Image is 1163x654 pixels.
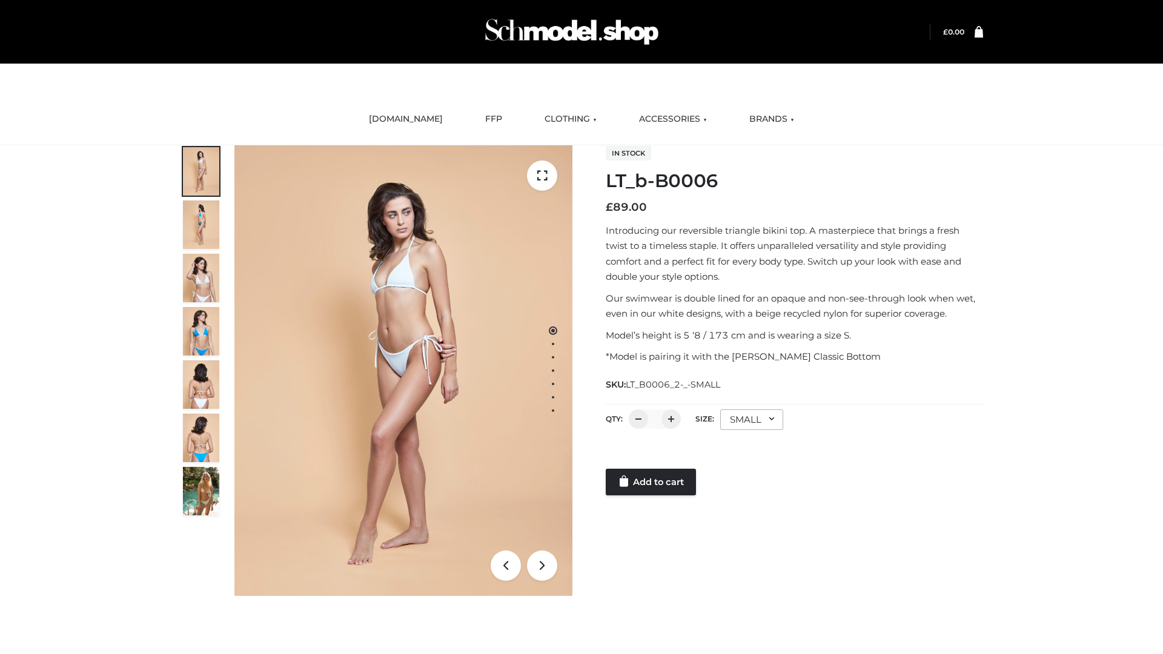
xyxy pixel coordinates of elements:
[183,200,219,249] img: ArielClassicBikiniTop_CloudNine_AzureSky_OW114ECO_2-scaled.jpg
[606,200,613,214] span: £
[606,200,647,214] bdi: 89.00
[943,27,964,36] a: £0.00
[943,27,964,36] bdi: 0.00
[183,467,219,515] img: Arieltop_CloudNine_AzureSky2.jpg
[606,414,623,423] label: QTY:
[481,8,663,56] img: Schmodel Admin 964
[360,106,452,133] a: [DOMAIN_NAME]
[606,223,983,285] p: Introducing our reversible triangle bikini top. A masterpiece that brings a fresh twist to a time...
[476,106,511,133] a: FFP
[183,307,219,355] img: ArielClassicBikiniTop_CloudNine_AzureSky_OW114ECO_4-scaled.jpg
[606,328,983,343] p: Model’s height is 5 ‘8 / 173 cm and is wearing a size S.
[695,414,714,423] label: Size:
[606,146,651,160] span: In stock
[720,409,783,430] div: SMALL
[183,414,219,462] img: ArielClassicBikiniTop_CloudNine_AzureSky_OW114ECO_8-scaled.jpg
[183,360,219,409] img: ArielClassicBikiniTop_CloudNine_AzureSky_OW114ECO_7-scaled.jpg
[183,147,219,196] img: ArielClassicBikiniTop_CloudNine_AzureSky_OW114ECO_1-scaled.jpg
[183,254,219,302] img: ArielClassicBikiniTop_CloudNine_AzureSky_OW114ECO_3-scaled.jpg
[740,106,803,133] a: BRANDS
[606,349,983,365] p: *Model is pairing it with the [PERSON_NAME] Classic Bottom
[606,469,696,495] a: Add to cart
[943,27,948,36] span: £
[234,145,572,596] img: ArielClassicBikiniTop_CloudNine_AzureSky_OW114ECO_1
[630,106,716,133] a: ACCESSORIES
[606,377,721,392] span: SKU:
[606,291,983,322] p: Our swimwear is double lined for an opaque and non-see-through look when wet, even in our white d...
[626,379,720,390] span: LT_B0006_2-_-SMALL
[535,106,606,133] a: CLOTHING
[606,170,983,192] h1: LT_b-B0006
